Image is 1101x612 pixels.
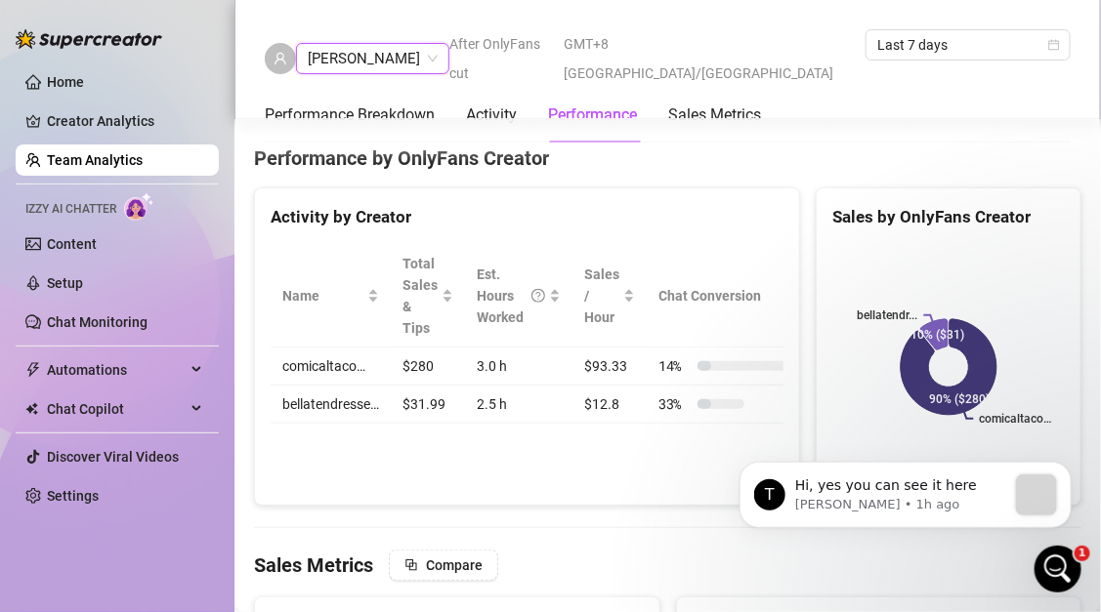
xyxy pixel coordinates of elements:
th: Total Sales & Tips [391,245,465,347]
p: Hi [PERSON_NAME] [39,139,352,172]
span: Search for help [40,424,158,444]
text: comicaltaco… [980,412,1052,426]
td: $93.33 [572,347,647,386]
td: 2.5 h [465,386,572,424]
th: Name [271,245,391,347]
text: bellatendr... [858,308,918,322]
span: Automations [47,354,186,386]
td: $280 [391,347,465,386]
td: bellatendresse… [271,386,391,424]
span: Home [43,481,87,495]
button: Help [261,432,391,510]
img: Chat Copilot [25,402,38,416]
img: Profile image for Giselle [270,31,309,70]
div: Activity [466,103,517,127]
div: Sales by OnlyFans Creator [832,204,1065,230]
iframe: Intercom live chat [1035,546,1081,592]
p: How can we help? [39,172,352,205]
td: $31.99 [391,386,465,424]
a: Home [47,74,84,90]
div: • 1h ago [204,295,260,315]
th: Sales / Hour [572,245,647,347]
a: 📢 Join Our Telegram Channel [28,350,362,387]
a: Discover Viral Videos [47,449,179,465]
div: 📢 Join Our Telegram Channel [40,358,327,379]
span: Sales / Hour [584,264,619,328]
img: logo [39,37,191,68]
div: Activity by Creator [271,204,783,230]
a: Team Analytics [47,152,143,168]
span: calendar [1048,39,1060,51]
a: Settings [47,488,99,504]
a: Chat Monitoring [47,314,148,330]
td: 3.0 h [465,347,572,386]
img: Profile image for Ella [233,31,272,70]
span: 1 [1075,546,1090,561]
img: logo-BBDzfeDw.svg [16,29,162,49]
button: Compare [389,550,498,581]
th: Chat Conversion [647,245,812,347]
div: Profile image for TanyaHi, yes you can see it here[PERSON_NAME]•1h ago [21,259,370,331]
span: Chat Conversion [658,285,784,306]
span: block [404,558,418,572]
span: Chat Copilot [47,393,186,425]
span: Name [282,285,363,306]
span: question-circle [531,264,545,328]
button: Search for help [28,414,362,453]
span: user [274,52,287,65]
span: GMT+8 [GEOGRAPHIC_DATA]/[GEOGRAPHIC_DATA] [565,29,854,88]
span: After OnlyFans cut [449,29,553,88]
div: Recent message [40,246,351,266]
span: Help [310,481,341,495]
td: $12.8 [572,386,647,424]
span: Compare [426,557,483,573]
a: Content [47,236,97,252]
div: Recent messageProfile image for TanyaHi, yes you can see it here[PERSON_NAME]•1h ago [20,229,371,332]
div: Est. Hours Worked [477,264,545,328]
td: comicaltaco… [271,347,391,386]
a: Creator Analytics [47,105,203,137]
span: Last 7 days [877,30,1059,60]
a: Setup [47,275,83,291]
span: Dwight [308,44,438,73]
div: Performance [548,103,637,127]
iframe: Intercom notifications message [710,423,1101,559]
span: Hi, yes you can see it here [87,276,291,292]
div: Sales Metrics [668,103,761,127]
span: thunderbolt [25,362,41,378]
span: Total Sales & Tips [402,253,438,339]
h4: Performance by OnlyFans Creator [254,144,1081,172]
span: 14 % [658,355,690,377]
div: Performance Breakdown [265,103,435,127]
button: Messages [130,432,260,510]
h4: Sales Metrics [254,551,373,579]
img: AI Chatter [124,192,154,221]
div: [PERSON_NAME] [87,295,200,315]
div: Profile image for Tanya [40,275,79,314]
span: Izzy AI Chatter [25,200,116,219]
div: Profile image for Nir [307,31,346,70]
span: 33 % [658,393,690,415]
span: Messages [162,481,230,495]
